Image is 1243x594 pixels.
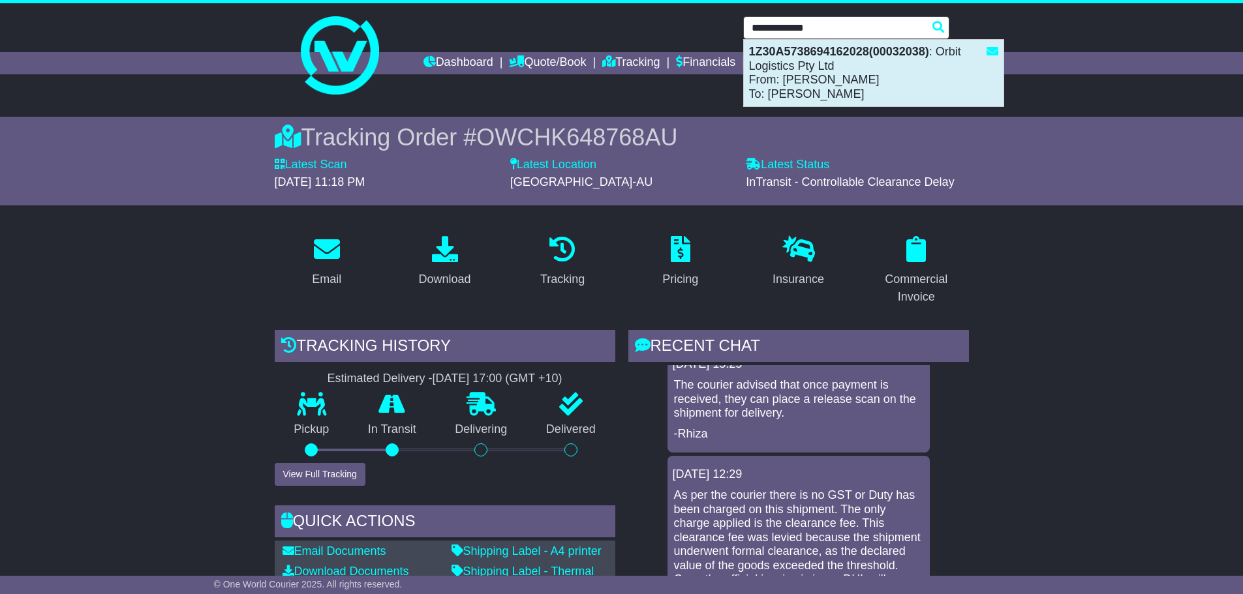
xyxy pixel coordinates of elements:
label: Latest Location [510,158,596,172]
a: Email [303,231,350,293]
a: Financials [676,52,735,74]
div: Tracking [540,271,585,288]
div: Estimated Delivery - [275,372,615,386]
p: The courier advised that once payment is received, they can place a release scan on the shipment ... [674,378,923,421]
a: Download Documents [283,565,409,578]
span: [DATE] 11:18 PM [275,175,365,188]
span: [GEOGRAPHIC_DATA]-AU [510,175,652,188]
a: Shipping Label - A4 printer [452,544,602,557]
a: Pricing [654,231,707,293]
a: Download [410,231,479,293]
label: Latest Scan [275,158,347,172]
div: Commercial Invoice [872,271,960,306]
span: © One World Courier 2025. All rights reserved. [214,579,403,589]
div: Quick Actions [275,505,615,541]
div: Tracking history [275,330,615,365]
label: Latest Status [746,158,829,172]
a: Commercial Invoice [864,231,969,310]
div: Tracking Order # [275,123,969,151]
a: Email Documents [283,544,386,557]
p: Delivering [436,423,527,437]
div: [DATE] 12:29 [673,468,925,482]
div: Insurance [773,271,824,288]
button: View Full Tracking [275,463,365,486]
p: In Transit [348,423,436,437]
div: RECENT CHAT [628,330,969,365]
p: Pickup [275,423,349,437]
strong: 1Z30A5738694162028(00032038) [749,45,929,58]
a: Tracking [532,231,593,293]
div: [DATE] 17:00 (GMT +10) [433,372,562,386]
a: Shipping Label - Thermal printer [452,565,594,592]
span: InTransit - Controllable Clearance Delay [746,175,954,188]
p: -Rhiza [674,427,923,441]
a: Quote/Book [509,52,586,74]
div: Email [312,271,341,288]
span: OWCHK648768AU [476,124,677,151]
a: Dashboard [423,52,493,74]
div: Download [418,271,470,288]
div: Pricing [662,271,698,288]
p: Delivered [527,423,615,437]
a: Tracking [602,52,660,74]
a: Insurance [764,231,833,293]
div: : Orbit Logistics Pty Ltd From: [PERSON_NAME] To: [PERSON_NAME] [744,40,1004,106]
